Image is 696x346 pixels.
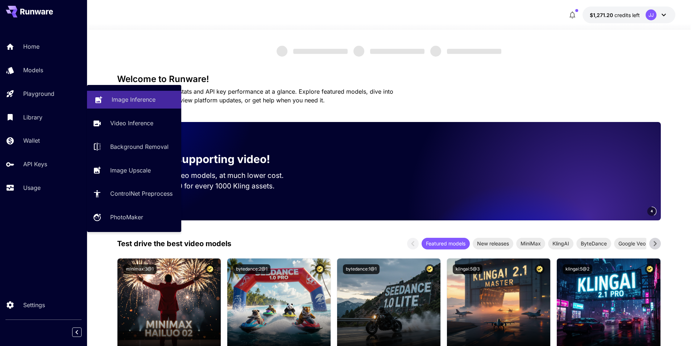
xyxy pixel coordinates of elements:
[110,189,173,198] p: ControlNet Preprocess
[123,264,157,274] button: minimax:3@1
[87,114,181,132] a: Video Inference
[23,136,40,145] p: Wallet
[117,88,393,104] span: Check out your usage stats and API key performance at a glance. Explore featured models, dive int...
[315,264,325,274] button: Certified Model – Vetted for best performance and includes a commercial license.
[646,9,656,20] div: JJ
[117,238,231,249] p: Test drive the best video models
[112,95,156,104] p: Image Inference
[535,264,544,274] button: Certified Model – Vetted for best performance and includes a commercial license.
[87,161,181,179] a: Image Upscale
[110,119,153,127] p: Video Inference
[23,89,54,98] p: Playground
[87,138,181,156] a: Background Removal
[614,240,650,247] span: Google Veo
[72,327,82,337] button: Collapse sidebar
[23,42,40,51] p: Home
[23,183,41,192] p: Usage
[422,240,470,247] span: Featured models
[117,74,661,84] h3: Welcome to Runware!
[645,264,655,274] button: Certified Model – Vetted for best performance and includes a commercial license.
[614,12,640,18] span: credits left
[590,12,614,18] span: $1,271.20
[87,185,181,203] a: ControlNet Preprocess
[23,301,45,309] p: Settings
[87,91,181,109] a: Image Inference
[23,66,43,74] p: Models
[23,160,47,168] p: API Keys
[110,213,143,221] p: PhotoMaker
[590,11,640,19] div: $1,271.19886
[78,326,87,339] div: Collapse sidebar
[576,240,611,247] span: ByteDance
[233,264,270,274] button: bytedance:2@1
[343,264,380,274] button: bytedance:1@1
[548,240,573,247] span: KlingAI
[453,264,482,274] button: klingai:5@3
[129,170,298,181] p: Run the best video models, at much lower cost.
[149,151,270,167] p: Now supporting video!
[23,113,42,122] p: Library
[110,166,151,175] p: Image Upscale
[516,240,545,247] span: MiniMax
[87,208,181,226] a: PhotoMaker
[583,7,675,23] button: $1,271.19886
[563,264,592,274] button: klingai:5@2
[651,208,653,214] span: 4
[473,240,513,247] span: New releases
[425,264,435,274] button: Certified Model – Vetted for best performance and includes a commercial license.
[205,264,215,274] button: Certified Model – Vetted for best performance and includes a commercial license.
[129,181,298,191] p: Save up to $500 for every 1000 Kling assets.
[110,142,169,151] p: Background Removal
